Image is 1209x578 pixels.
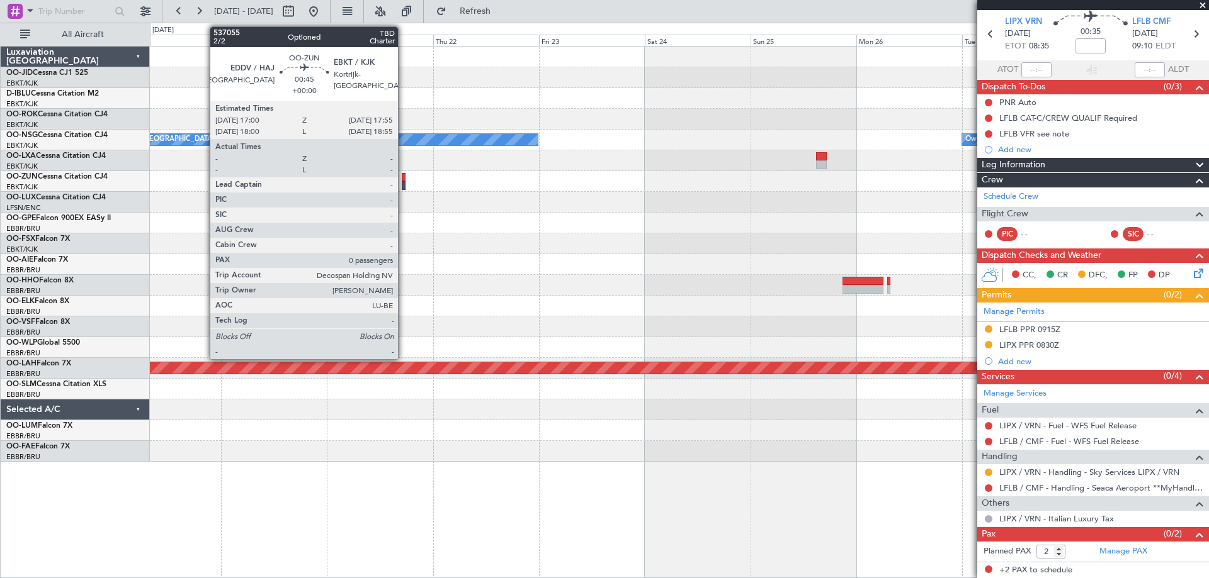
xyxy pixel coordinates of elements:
[1132,40,1152,53] span: 09:10
[6,256,68,264] a: OO-AIEFalcon 7X
[999,564,1072,577] span: +2 PAX to schedule
[1155,40,1176,53] span: ELDT
[982,173,1003,187] span: Crew
[984,191,1038,203] a: Schedule Crew
[6,79,38,88] a: EBKT/KJK
[999,513,1114,524] a: LIPX / VRN - Italian Luxury Tax
[998,356,1203,367] div: Add new
[856,35,962,46] div: Mon 26
[6,90,31,97] span: D-IBLU
[999,420,1137,431] a: LIPX / VRN - Fuel - WFS Fuel Release
[1021,228,1049,240] div: - -
[6,173,38,181] span: OO-ZUN
[6,131,108,139] a: OO-NSGCessna Citation CJ4
[984,545,1031,558] label: Planned PAX
[1021,62,1052,77] input: --:--
[982,248,1101,263] span: Dispatch Checks and Weather
[1005,28,1031,40] span: [DATE]
[6,141,38,150] a: EBKT/KJK
[6,360,37,367] span: OO-LAH
[214,6,273,17] span: [DATE] - [DATE]
[999,97,1036,108] div: PNR Auto
[6,431,40,441] a: EBBR/BRU
[6,328,40,337] a: EBBR/BRU
[1099,545,1147,558] a: Manage PAX
[6,381,106,388] a: OO-SLMCessna Citation XLS
[6,214,36,222] span: OO-GPE
[6,381,37,388] span: OO-SLM
[1132,16,1171,28] span: LFLB CMF
[982,207,1028,221] span: Flight Crew
[1005,40,1026,53] span: ETOT
[6,286,40,296] a: EBBR/BRU
[999,482,1203,493] a: LFLB / CMF - Handling - Seaca Aeroport **MyHandling**LFLB / CMF
[6,173,108,181] a: OO-ZUNCessna Citation CJ4
[14,25,137,45] button: All Aircraft
[6,452,40,462] a: EBBR/BRU
[999,128,1069,139] div: LFLB VFR see note
[6,390,40,399] a: EBBR/BRU
[6,318,35,326] span: OO-VSF
[645,35,751,46] div: Sat 24
[6,339,80,347] a: OO-WLPGlobal 5500
[6,131,38,139] span: OO-NSG
[6,443,35,450] span: OO-FAE
[982,450,1018,464] span: Handling
[6,339,37,347] span: OO-WLP
[1029,40,1049,53] span: 08:35
[1132,28,1158,40] span: [DATE]
[6,277,74,284] a: OO-HHOFalcon 8X
[6,235,70,243] a: OO-FSXFalcon 7X
[6,245,38,254] a: EBKT/KJK
[433,35,539,46] div: Thu 22
[6,194,36,201] span: OO-LUX
[1164,288,1182,301] span: (0/2)
[6,90,99,97] a: D-IBLUCessna Citation M2
[6,214,111,222] a: OO-GPEFalcon 900EX EASy II
[6,297,69,305] a: OO-ELKFalcon 8X
[999,113,1137,123] div: LFLB CAT-C/CREW QUALIF Required
[1023,269,1036,282] span: CC,
[6,307,40,316] a: EBBR/BRU
[6,235,35,243] span: OO-FSX
[6,360,71,367] a: OO-LAHFalcon 7X
[6,369,40,379] a: EBBR/BRU
[6,152,36,160] span: OO-LXA
[6,99,38,109] a: EBKT/KJK
[6,182,38,192] a: EBKT/KJK
[1168,64,1189,76] span: ALDT
[449,7,502,16] span: Refresh
[6,443,70,450] a: OO-FAEFalcon 7X
[33,30,133,39] span: All Aircraft
[6,265,40,275] a: EBBR/BRU
[1159,269,1170,282] span: DP
[965,130,1135,149] div: Owner [GEOGRAPHIC_DATA]-[GEOGRAPHIC_DATA]
[982,496,1009,511] span: Others
[984,306,1045,318] a: Manage Permits
[539,35,645,46] div: Fri 23
[982,527,996,542] span: Pax
[997,227,1018,241] div: PIC
[6,318,70,326] a: OO-VSFFalcon 8X
[751,35,856,46] div: Sun 25
[982,158,1045,172] span: Leg Information
[6,422,38,430] span: OO-LUM
[6,111,38,118] span: OO-ROK
[6,111,108,118] a: OO-ROKCessna Citation CJ4
[999,436,1139,447] a: LFLB / CMF - Fuel - WFS Fuel Release
[962,35,1068,46] div: Tue 27
[1164,80,1182,93] span: (0/3)
[1128,269,1138,282] span: FP
[6,203,41,213] a: LFSN/ENC
[982,403,999,418] span: Fuel
[982,288,1011,303] span: Permits
[1123,227,1144,241] div: SIC
[6,69,88,77] a: OO-JIDCessna CJ1 525
[430,1,506,21] button: Refresh
[6,120,38,130] a: EBKT/KJK
[1164,369,1182,382] span: (0/4)
[982,80,1045,94] span: Dispatch To-Dos
[984,387,1047,400] a: Manage Services
[1057,269,1068,282] span: CR
[6,152,106,160] a: OO-LXACessna Citation CJ4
